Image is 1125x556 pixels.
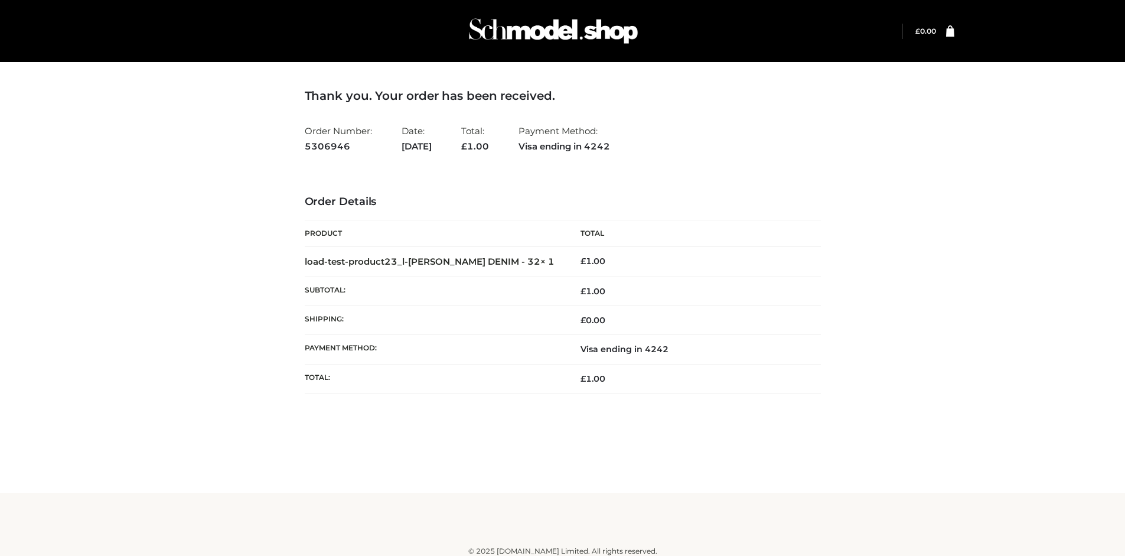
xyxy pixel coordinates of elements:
[581,373,605,384] span: 1.00
[305,277,563,305] th: Subtotal:
[305,306,563,335] th: Shipping:
[581,315,605,326] bdi: 0.00
[402,121,432,157] li: Date:
[519,121,610,157] li: Payment Method:
[305,196,821,209] h3: Order Details
[461,141,467,152] span: £
[581,256,586,266] span: £
[581,256,605,266] bdi: 1.00
[915,27,936,35] a: £0.00
[581,286,605,297] span: 1.00
[305,364,563,393] th: Total:
[465,8,642,54] img: Schmodel Admin 964
[519,139,610,154] strong: Visa ending in 4242
[581,286,586,297] span: £
[581,373,586,384] span: £
[563,220,821,247] th: Total
[402,139,432,154] strong: [DATE]
[915,27,920,35] span: £
[305,220,563,247] th: Product
[305,139,372,154] strong: 5306946
[461,141,489,152] span: 1.00
[461,121,489,157] li: Total:
[540,256,555,267] strong: × 1
[581,315,586,326] span: £
[305,335,563,364] th: Payment method:
[305,256,555,267] strong: load-test-product23_l-[PERSON_NAME] DENIM - 32
[915,27,936,35] bdi: 0.00
[305,121,372,157] li: Order Number:
[305,89,821,103] h3: Thank you. Your order has been received.
[563,335,821,364] td: Visa ending in 4242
